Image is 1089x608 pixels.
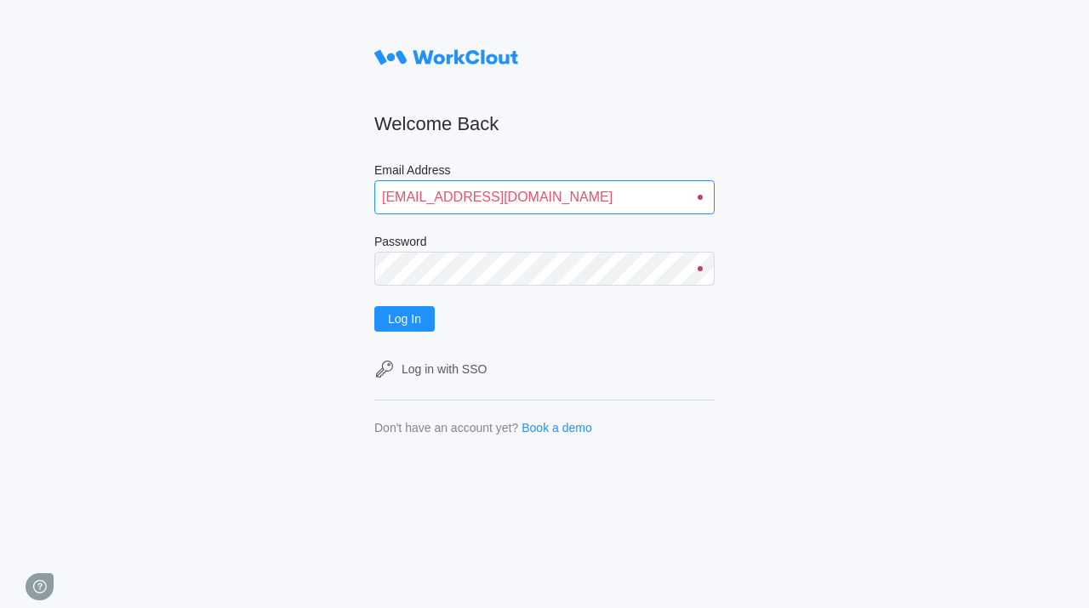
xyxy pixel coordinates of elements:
a: Book a demo [522,421,592,435]
div: Log in with SSO [402,362,487,376]
span: Log In [388,313,421,325]
label: Email Address [374,163,715,180]
input: Enter your email [374,180,715,214]
div: Don't have an account yet? [374,421,518,435]
h2: Welcome Back [374,112,715,136]
label: Password [374,235,715,252]
button: Log In [374,306,435,332]
a: Log in with SSO [374,359,715,379]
